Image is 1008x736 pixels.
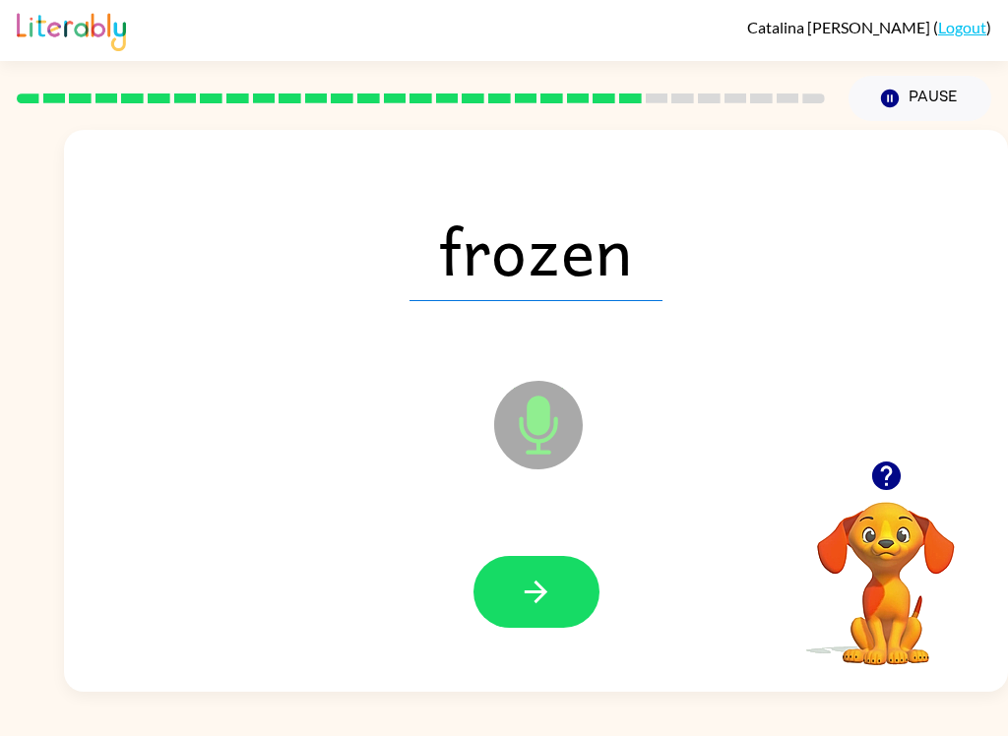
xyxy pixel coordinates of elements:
a: Logout [938,18,986,36]
video: Your browser must support playing .mp4 files to use Literably. Please try using another browser. [787,471,984,668]
div: ( ) [747,18,991,36]
button: Pause [849,76,991,121]
span: Catalina [PERSON_NAME] [747,18,933,36]
img: Literably [17,8,126,51]
span: frozen [409,199,662,301]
